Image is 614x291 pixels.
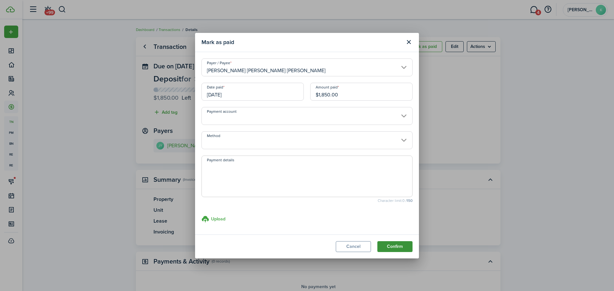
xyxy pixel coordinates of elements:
[201,36,402,49] modal-title: Mark as paid
[201,83,304,101] input: mm/dd/yyyy
[406,198,413,203] b: 150
[336,241,371,252] button: Cancel
[201,58,413,76] input: Select a payer / payee
[377,241,413,252] button: Confirm
[310,83,413,101] input: 0.00
[211,216,225,222] h3: Upload
[201,199,413,203] small: Character limit: 0 /
[403,37,414,48] button: Close modal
